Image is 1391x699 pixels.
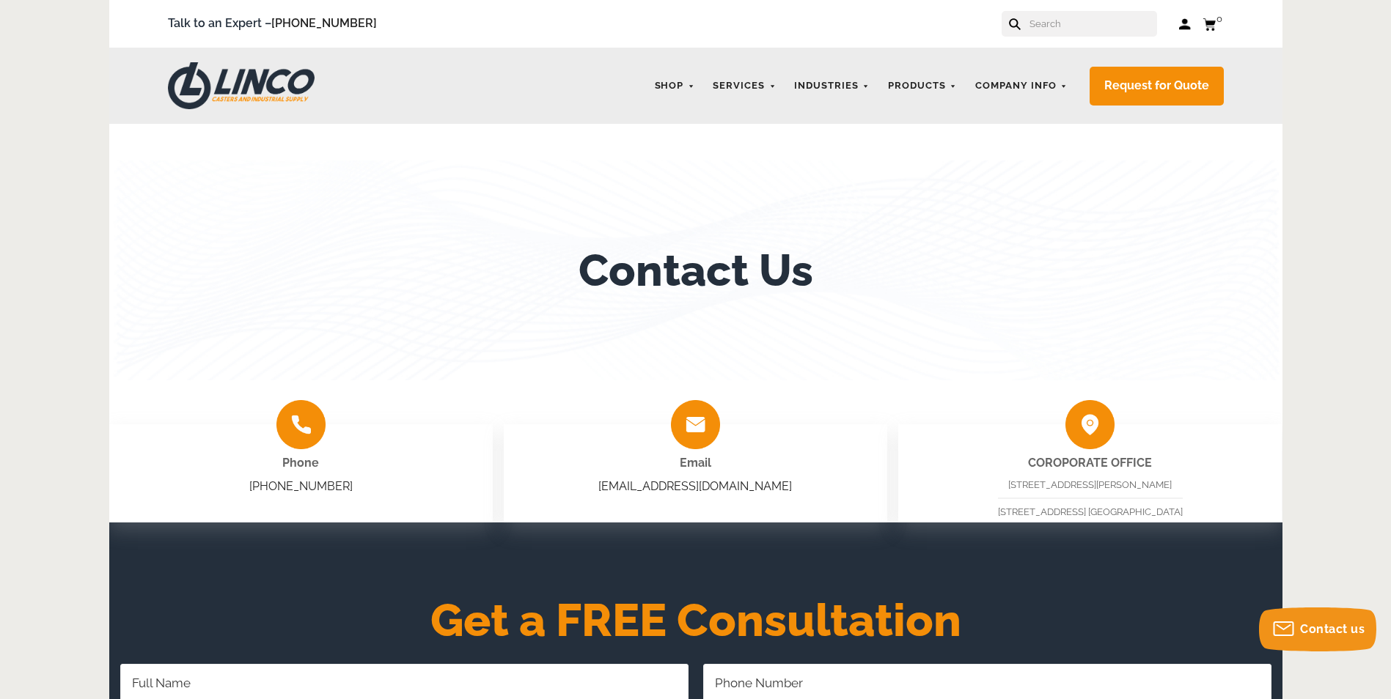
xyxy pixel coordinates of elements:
a: Products [881,72,964,100]
span: Talk to an Expert – [168,14,377,34]
a: Industries [787,72,877,100]
img: group-2009.png [276,400,326,449]
span: Contact us [1300,622,1365,636]
h2: Get a FREE Consultation [109,603,1282,638]
span: Phone [282,456,319,470]
a: [PHONE_NUMBER] [249,479,353,493]
a: Request for Quote [1090,67,1224,106]
span: Email [680,456,711,470]
a: [EMAIL_ADDRESS][DOMAIN_NAME] [598,479,792,493]
h1: Contact Us [579,245,813,296]
a: Shop [647,72,702,100]
a: Company Info [968,72,1075,100]
button: Contact us [1259,607,1376,651]
a: Log in [1179,17,1192,32]
img: LINCO CASTERS & INDUSTRIAL SUPPLY [168,62,315,109]
img: group-2008.png [671,400,720,449]
span: [STREET_ADDRESS] [GEOGRAPHIC_DATA] [998,506,1183,517]
a: 0 [1203,15,1224,33]
a: [PHONE_NUMBER] [271,16,377,30]
img: group-2010.png [1065,400,1115,449]
span: 0 [1216,13,1222,24]
a: Services [705,72,783,100]
strong: COROPORATE OFFICE [1028,456,1152,470]
span: [STREET_ADDRESS][PERSON_NAME] [1008,479,1172,490]
input: Search [1028,11,1157,37]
